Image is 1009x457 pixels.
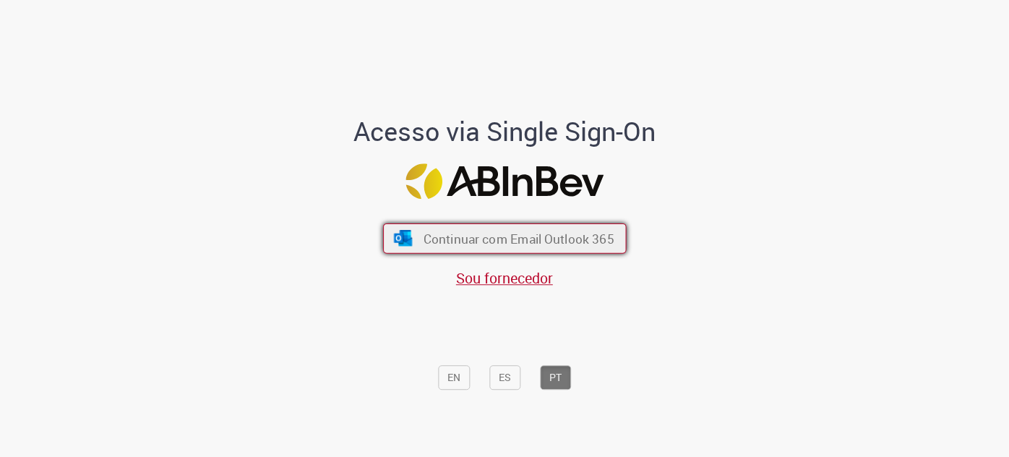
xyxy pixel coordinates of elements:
button: PT [540,365,571,390]
button: ícone Azure/Microsoft 360 Continuar com Email Outlook 365 [383,223,627,254]
button: ES [489,365,520,390]
button: EN [438,365,470,390]
h1: Acesso via Single Sign-On [304,118,705,147]
a: Sou fornecedor [456,268,553,288]
img: ícone Azure/Microsoft 360 [392,230,413,246]
img: Logo ABInBev [405,163,604,199]
span: Continuar com Email Outlook 365 [423,230,614,247]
